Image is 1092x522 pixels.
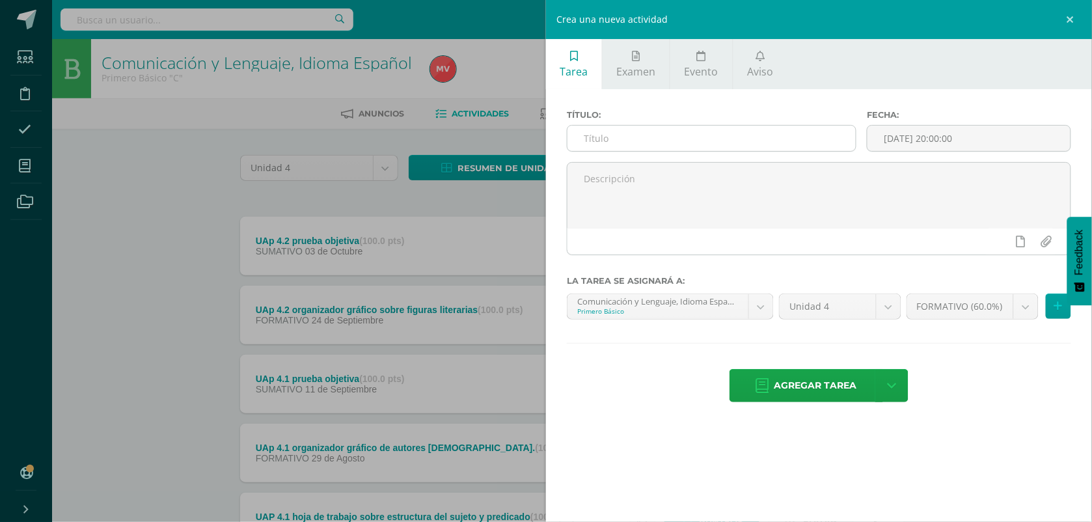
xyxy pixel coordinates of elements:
[617,64,656,79] span: Examen
[567,126,856,151] input: Título
[1067,217,1092,305] button: Feedback - Mostrar encuesta
[567,110,856,120] label: Título:
[774,370,857,402] span: Agregar tarea
[670,39,732,89] a: Evento
[577,294,739,307] div: Comunicación y Lenguaje, Idioma Español 'C'
[907,294,1038,319] a: FORMATIVO (60.0%)
[567,276,1071,286] label: La tarea se asignará a:
[867,126,1071,151] input: Fecha de entrega
[867,110,1071,120] label: Fecha:
[733,39,787,89] a: Aviso
[789,294,866,319] span: Unidad 4
[1074,230,1085,275] span: Feedback
[685,64,718,79] span: Evento
[567,294,773,319] a: Comunicación y Lenguaje, Idioma Español 'C'Primero Básico
[603,39,670,89] a: Examen
[780,294,901,319] a: Unidad 4
[577,307,739,316] div: Primero Básico
[917,294,1003,319] span: FORMATIVO (60.0%)
[546,39,602,89] a: Tarea
[560,64,588,79] span: Tarea
[747,64,773,79] span: Aviso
